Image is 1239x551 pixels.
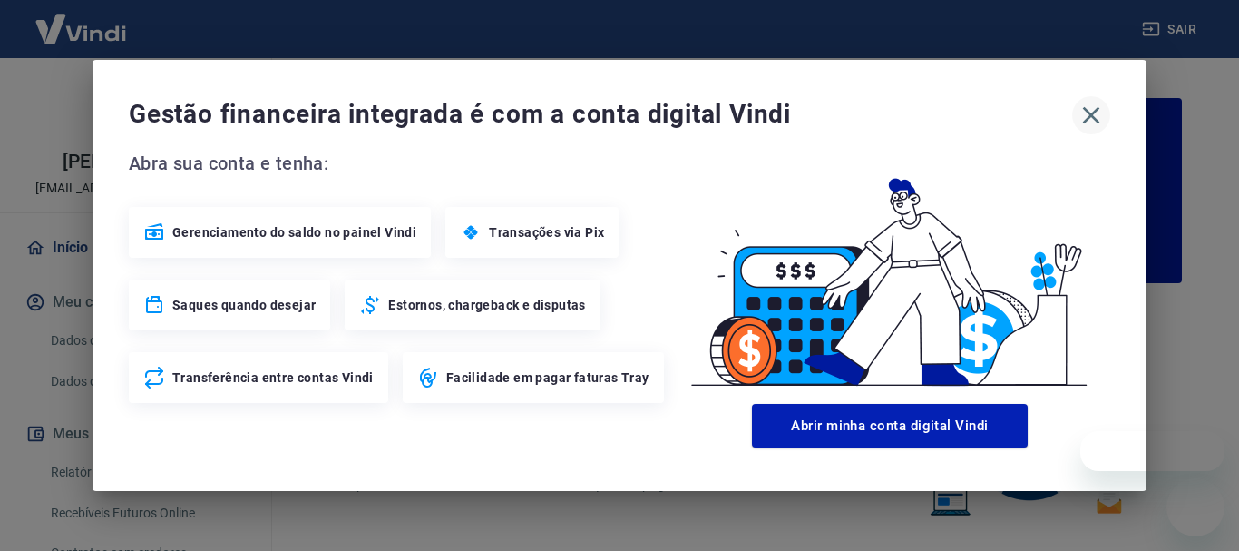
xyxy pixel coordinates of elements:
[172,369,374,387] span: Transferência entre contas Vindi
[172,296,316,314] span: Saques quando desejar
[129,149,669,178] span: Abra sua conta e tenha:
[172,223,416,241] span: Gerenciamento do saldo no painel Vindi
[1166,478,1224,536] iframe: Botão para abrir a janela de mensagens
[489,223,604,241] span: Transações via Pix
[752,404,1028,448] button: Abrir minha conta digital Vindi
[388,296,585,314] span: Estornos, chargeback e disputas
[446,369,649,387] span: Facilidade em pagar faturas Tray
[129,96,1072,133] span: Gestão financeira integrada é com a conta digital Vindi
[1080,431,1224,471] iframe: Mensagem da empresa
[669,149,1110,397] img: Good Billing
